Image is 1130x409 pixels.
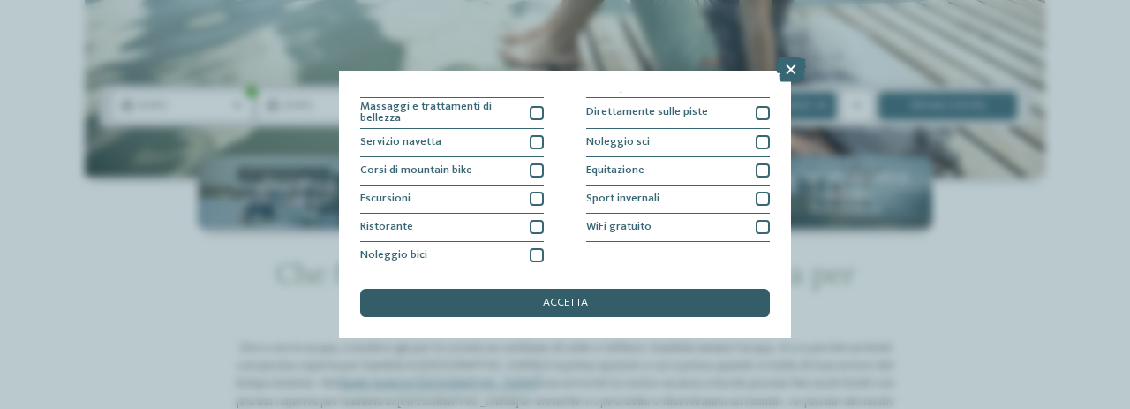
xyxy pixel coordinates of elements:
span: WiFi gratuito [586,222,652,233]
span: Noleggio sci [586,137,650,148]
span: Servizio navetta [360,137,441,148]
span: Escursioni [360,193,411,205]
span: Equitazione [586,165,644,177]
span: Sport invernali [586,193,659,205]
span: Noleggio bici [360,250,427,261]
span: Direttamente sulle piste [586,107,708,118]
span: Massaggi e trattamenti di bellezza [360,102,519,125]
span: Corsi di mountain bike [360,165,472,177]
span: accetta [543,298,588,309]
span: Ristorante [360,222,413,233]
